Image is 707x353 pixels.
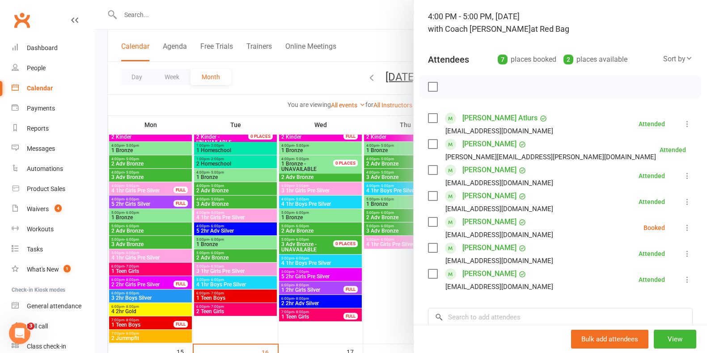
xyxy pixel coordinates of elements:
[462,189,516,203] a: [PERSON_NAME]
[27,205,49,213] div: Waivers
[27,44,58,51] div: Dashboard
[27,145,55,152] div: Messages
[12,199,94,219] a: Waivers 4
[563,55,573,64] div: 2
[660,147,686,153] div: Attended
[428,53,469,66] div: Attendees
[428,308,693,327] input: Search to add attendees
[462,163,516,177] a: [PERSON_NAME]
[445,229,553,241] div: [EMAIL_ADDRESS][DOMAIN_NAME]
[27,85,53,92] div: Calendar
[64,265,71,272] span: 1
[639,251,665,257] div: Attended
[428,10,693,35] div: 4:00 PM - 5:00 PM, [DATE]
[27,64,46,72] div: People
[27,266,59,273] div: What's New
[428,24,531,34] span: with Coach [PERSON_NAME]
[27,246,43,253] div: Tasks
[639,173,665,179] div: Attended
[12,139,94,159] a: Messages
[27,225,54,233] div: Workouts
[445,125,553,137] div: [EMAIL_ADDRESS][DOMAIN_NAME]
[27,343,66,350] div: Class check-in
[27,125,49,132] div: Reports
[12,38,94,58] a: Dashboard
[643,225,665,231] div: Booked
[12,259,94,280] a: What's New1
[27,302,81,310] div: General attendance
[27,105,55,112] div: Payments
[9,323,30,344] iframe: Intercom live chat
[12,98,94,119] a: Payments
[654,330,696,349] button: View
[498,55,508,64] div: 7
[639,276,665,283] div: Attended
[571,330,648,349] button: Bulk add attendees
[11,9,33,31] a: Clubworx
[445,151,656,163] div: [PERSON_NAME][EMAIL_ADDRESS][PERSON_NAME][DOMAIN_NAME]
[531,24,569,34] span: at Red Bag
[445,203,553,215] div: [EMAIL_ADDRESS][DOMAIN_NAME]
[462,267,516,281] a: [PERSON_NAME]
[445,177,553,189] div: [EMAIL_ADDRESS][DOMAIN_NAME]
[462,111,538,125] a: [PERSON_NAME] Atlurs
[12,119,94,139] a: Reports
[12,239,94,259] a: Tasks
[12,78,94,98] a: Calendar
[563,53,627,66] div: places available
[12,159,94,179] a: Automations
[462,241,516,255] a: [PERSON_NAME]
[12,296,94,316] a: General attendance kiosk mode
[663,53,693,65] div: Sort by
[27,323,34,330] span: 3
[12,219,94,239] a: Workouts
[55,204,62,212] span: 4
[12,179,94,199] a: Product Sales
[462,137,516,151] a: [PERSON_NAME]
[462,215,516,229] a: [PERSON_NAME]
[445,255,553,267] div: [EMAIL_ADDRESS][DOMAIN_NAME]
[27,323,48,330] div: Roll call
[498,53,556,66] div: places booked
[639,121,665,127] div: Attended
[12,58,94,78] a: People
[27,185,65,192] div: Product Sales
[27,165,63,172] div: Automations
[445,281,553,293] div: [EMAIL_ADDRESS][DOMAIN_NAME]
[639,199,665,205] div: Attended
[12,316,94,336] a: Roll call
